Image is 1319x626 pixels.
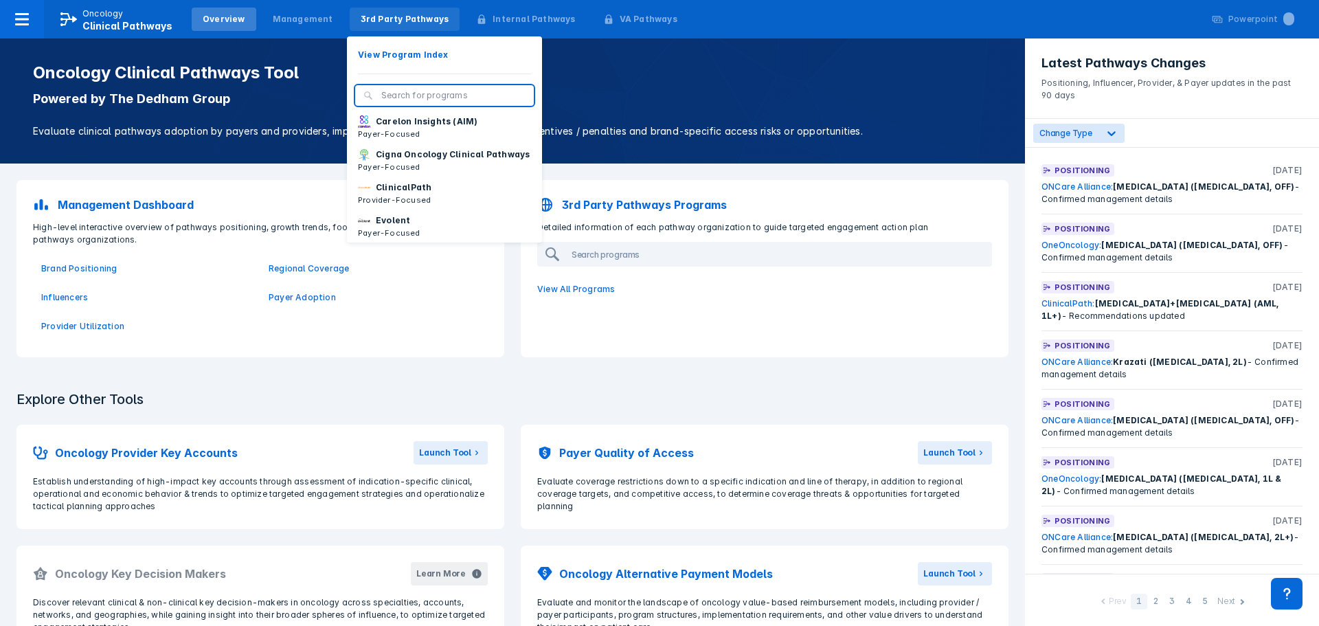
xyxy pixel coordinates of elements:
p: [DATE] [1272,398,1303,410]
div: - Confirmed management details [1041,181,1303,205]
p: Payer Adoption [269,291,480,304]
div: 3rd Party Pathways [361,13,449,25]
p: [DATE] [1272,339,1303,352]
h2: Oncology Provider Key Accounts [55,445,238,461]
a: 3rd Party Pathways [350,8,460,31]
div: Internal Pathways [493,13,575,25]
div: - Confirmed management details [1041,473,1303,498]
div: - Confirmed management details [1041,239,1303,264]
div: - Confirmed management details [1041,356,1303,381]
h3: Latest Pathways Changes [1041,55,1303,71]
span: [MEDICAL_DATA] ([MEDICAL_DATA], OFF) [1101,240,1283,250]
input: Search programs [566,243,978,265]
p: Positioning [1055,339,1110,352]
h2: Oncology Key Decision Makers [55,566,226,582]
p: High-level interactive overview of pathways positioning, growth trends, footprint, & influencers ... [25,221,496,246]
a: ONCare Alliance: [1041,181,1113,192]
a: Provider Utilization [41,320,252,333]
h2: Oncology Alternative Payment Models [559,566,773,582]
a: Management Dashboard [25,188,496,221]
span: Krazati ([MEDICAL_DATA], 2L) [1113,357,1247,367]
div: - Confirmed management details [1041,414,1303,439]
p: Provider-Focused [358,194,431,206]
a: Brand Positioning [41,262,252,275]
img: carelon-insights.png [358,115,370,128]
div: Contact Support [1271,578,1303,610]
h2: Payer Quality of Access [559,445,694,461]
img: new-century-health.png [358,214,370,227]
p: Positioning [1055,223,1110,235]
a: 3rd Party Pathways Programs [529,188,1000,221]
p: Detailed information of each pathway organization to guide targeted engagement action plan [529,221,1000,234]
a: Regional Coverage [269,262,480,275]
p: Oncology [82,8,124,20]
div: 2 [1147,594,1164,610]
div: Prev [1109,595,1127,610]
div: - Recommendations updated [1041,298,1303,322]
div: Launch Tool [923,447,976,459]
p: Management Dashboard [58,197,194,213]
button: Launch Tool [918,441,992,465]
p: Payer-Focused [358,128,477,140]
button: EvolentPayer-Focused [347,210,542,243]
p: Cigna Oncology Clinical Pathways [376,148,530,161]
p: Positioning [1055,281,1110,293]
div: Overview [203,13,245,25]
p: [DATE] [1272,573,1303,585]
p: Positioning, Influencer, Provider, & Payer updates in the past 90 days [1041,71,1303,102]
button: Cigna Oncology Clinical PathwaysPayer-Focused [347,144,542,177]
p: View Program Index [358,49,449,61]
p: Carelon Insights (AIM) [376,115,477,128]
p: 3rd Party Pathways Programs [562,197,727,213]
p: [DATE] [1272,281,1303,293]
p: [DATE] [1272,515,1303,527]
div: VA Pathways [620,13,677,25]
span: [MEDICAL_DATA]+[MEDICAL_DATA] (AML, 1L+) [1041,298,1279,321]
span: [MEDICAL_DATA] ([MEDICAL_DATA], 2L+) [1113,532,1294,542]
button: Carelon Insights (AIM)Payer-Focused [347,111,542,144]
p: Evaluate coverage restrictions down to a specific indication and line of therapy, in addition to ... [537,476,992,513]
button: View Program Index [347,45,542,65]
a: OneOncology: [1041,473,1101,484]
p: [DATE] [1272,223,1303,235]
img: via-oncology.png [358,181,370,194]
a: ONCare Alliance: [1041,415,1113,425]
div: Launch Tool [923,568,976,580]
p: Evaluate clinical pathways adoption by payers and providers, implementation sophistication, finan... [33,124,992,139]
p: Positioning [1055,164,1110,177]
span: [MEDICAL_DATA] ([MEDICAL_DATA], 1L & 2L) [1041,473,1282,496]
div: 3 [1164,594,1180,610]
span: Clinical Pathways [82,20,172,32]
a: View All Programs [529,275,1000,304]
button: ClinicalPathProvider-Focused [347,177,542,210]
p: Establish understanding of high-impact key accounts through assessment of indication-specific cli... [33,476,488,513]
img: cigna-oncology-clinical-pathways.png [358,148,370,161]
span: [MEDICAL_DATA] ([MEDICAL_DATA], OFF) [1113,181,1294,192]
p: Positioning [1055,573,1110,585]
div: Learn More [416,568,466,580]
a: ONCare Alliance: [1041,532,1113,542]
p: Positioning [1055,398,1110,410]
p: Evolent [376,214,410,227]
div: 5 [1197,594,1213,610]
p: [DATE] [1272,456,1303,469]
button: Learn More [411,562,488,585]
p: Positioning [1055,515,1110,527]
div: 1 [1131,594,1147,610]
p: [DATE] [1272,164,1303,177]
div: - Confirmed management details [1041,531,1303,556]
div: 4 [1180,594,1197,610]
button: Launch Tool [918,562,992,585]
div: Launch Tool [419,447,471,459]
span: Change Type [1039,128,1092,138]
a: ONCare Alliance: [1041,357,1113,367]
p: Influencers [41,291,252,304]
